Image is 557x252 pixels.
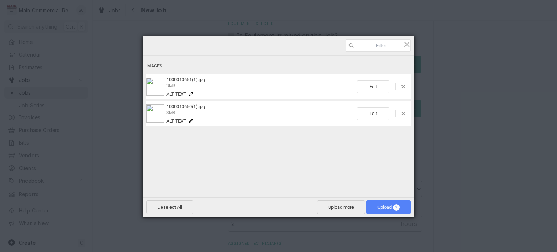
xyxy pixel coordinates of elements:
[377,205,400,210] span: Upload
[346,39,411,52] input: Filter
[166,77,205,82] span: 1000010651(1).jpg
[166,110,175,115] span: 3MB
[166,91,186,97] span: Alt text
[146,104,164,123] img: ec4107d8-a205-4446-ba1b-e6e16680b4a9
[166,104,205,109] span: 1000010650(1).jpg
[166,118,186,124] span: Alt text
[317,200,365,214] span: Upload more
[357,80,389,93] span: Edit
[146,59,411,73] div: Images
[164,77,357,97] div: 1000010651(1).jpg
[366,200,411,214] span: Upload2
[146,200,193,214] span: Deselect All
[166,83,175,88] span: 3MB
[146,78,164,96] img: 664c12e9-8846-4895-bbf3-026352ca7e8c
[403,40,411,48] span: Click here or hit ESC to close picker
[357,107,389,120] span: Edit
[393,204,400,211] span: 2
[164,104,357,124] div: 1000010650(1).jpg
